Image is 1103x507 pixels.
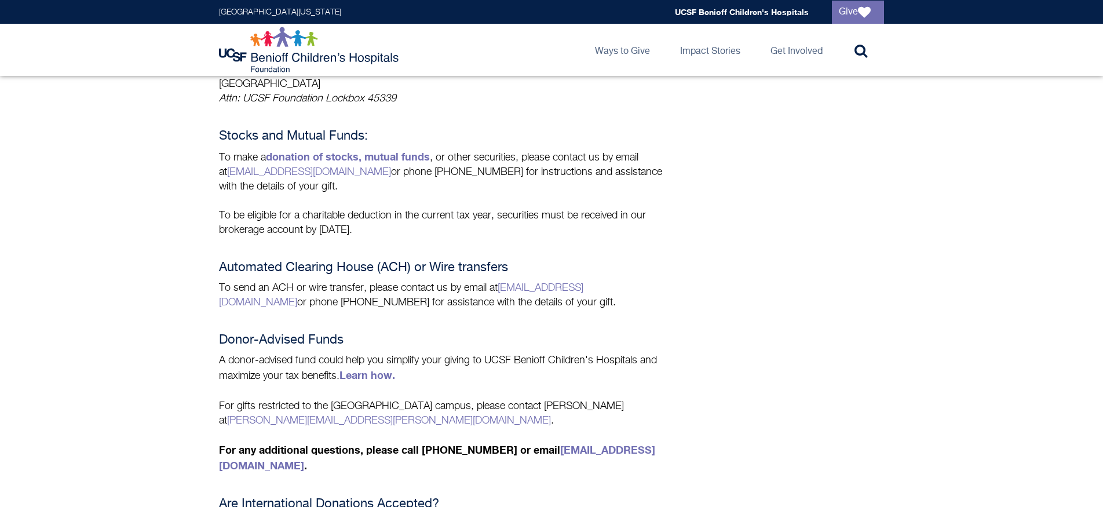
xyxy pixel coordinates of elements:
h4: Stocks and Mutual Funds: [219,129,665,144]
p: To send an ACH or wire transfer, please contact us by email at or phone [PHONE_NUMBER] for assist... [219,281,665,310]
a: Give [832,1,884,24]
a: donation of stocks, mutual funds [266,150,430,163]
p: To make a , or other securities, please contact us by email at or phone [PHONE_NUMBER] for instru... [219,149,665,194]
a: Impact Stories [671,24,750,76]
p: A donor-advised fund could help you simplify your giving to UCSF Benioff Children's Hospitals and... [219,353,665,384]
strong: For any additional questions, please call [PHONE_NUMBER] or email . [219,443,655,472]
a: Ways to Give [586,24,659,76]
a: UCSF Benioff Children's Hospitals [675,7,809,17]
a: [GEOGRAPHIC_DATA][US_STATE] [219,8,341,16]
img: Logo for UCSF Benioff Children's Hospitals Foundation [219,27,401,73]
p: To be eligible for a charitable deduction in the current tax year, securities must be received in... [219,209,665,238]
a: Learn how. [339,369,395,381]
h4: Automated Clearing House (ACH) or Wire transfers [219,261,665,275]
p: For gifts restricted to the [GEOGRAPHIC_DATA] campus, please contact [PERSON_NAME] at . [219,398,665,428]
a: [EMAIL_ADDRESS][DOMAIN_NAME] [227,167,391,177]
a: Get Involved [761,24,832,76]
em: Attn: UCSF Foundation Lockbox 45339 [219,93,396,104]
h4: Donor-Advised Funds [219,333,665,348]
a: [PERSON_NAME][EMAIL_ADDRESS][PERSON_NAME][DOMAIN_NAME] [227,415,551,426]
